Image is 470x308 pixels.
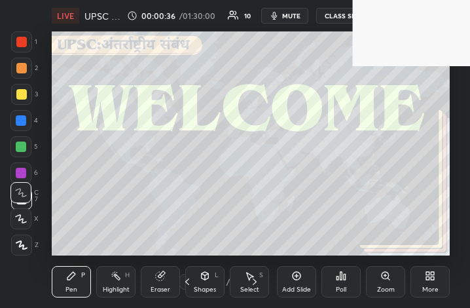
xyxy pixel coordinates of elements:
[261,8,308,24] button: mute
[10,208,39,229] div: X
[11,84,38,105] div: 3
[226,278,230,286] div: /
[215,272,219,279] div: L
[240,286,259,293] div: Select
[125,272,130,279] div: H
[151,286,170,293] div: Eraser
[84,10,122,22] h4: UPSC Prelims Polity PYQ with detailed solution
[81,272,85,279] div: P
[65,286,77,293] div: Pen
[282,286,311,293] div: Add Slide
[377,286,395,293] div: Zoom
[10,182,39,203] div: C
[10,136,38,157] div: 5
[336,286,346,293] div: Poll
[259,272,263,279] div: S
[10,110,38,131] div: 4
[11,235,39,256] div: Z
[103,286,130,293] div: Highlight
[244,12,251,19] div: 10
[52,8,79,24] div: LIVE
[10,163,38,183] div: 6
[11,31,37,52] div: 1
[194,286,216,293] div: Shapes
[422,286,439,293] div: More
[282,11,300,20] span: mute
[316,8,388,24] button: CLASS SETTINGS
[11,58,38,79] div: 2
